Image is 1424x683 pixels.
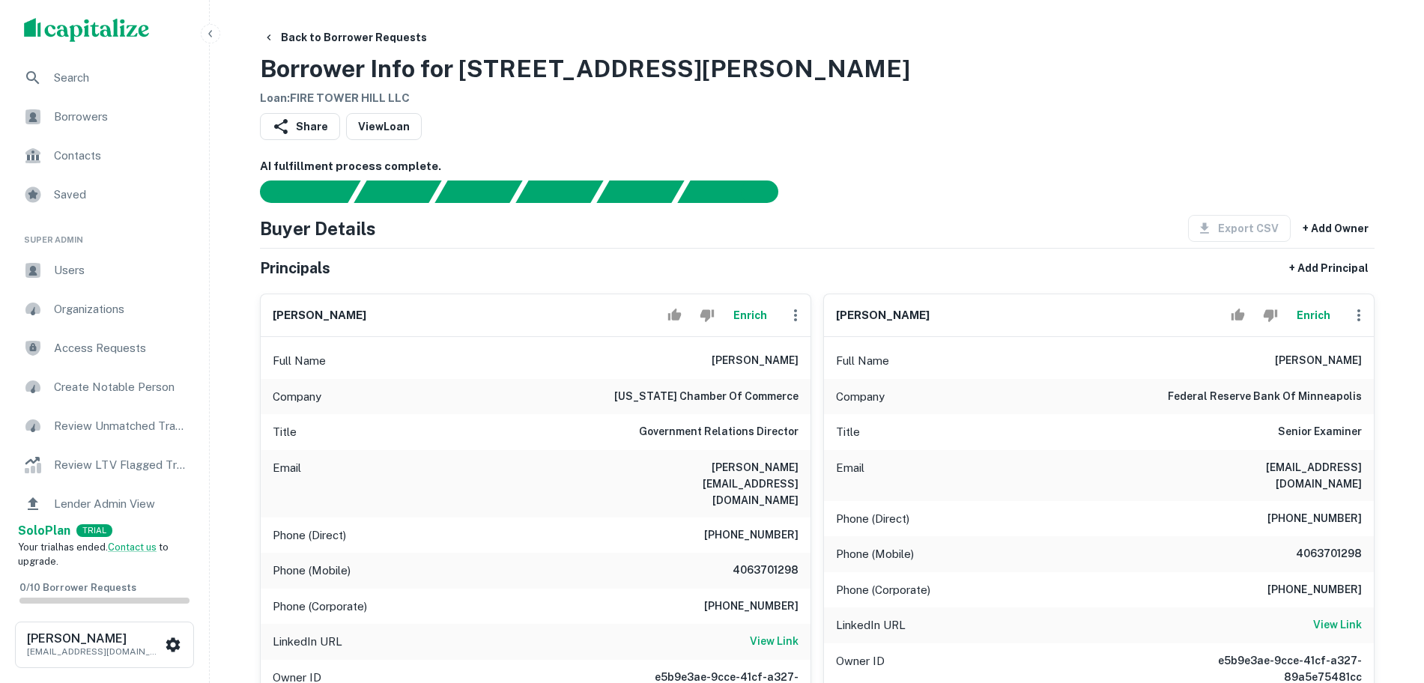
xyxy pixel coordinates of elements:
[12,216,197,252] li: Super Admin
[727,300,775,330] button: Enrich
[836,545,914,563] p: Phone (Mobile)
[260,51,910,87] h3: Borrower Info for [STREET_ADDRESS][PERSON_NAME]
[434,180,522,203] div: Documents found, AI parsing details...
[12,330,197,366] a: Access Requests
[354,180,441,203] div: Your request is received and processing...
[76,524,112,537] div: TRIAL
[54,417,188,435] span: Review Unmatched Transactions
[661,300,688,330] button: Accept
[1283,255,1375,282] button: + Add Principal
[273,423,297,441] p: Title
[19,582,136,593] span: 0 / 10 Borrower Requests
[18,523,70,538] strong: Solo Plan
[12,177,197,213] a: Saved
[12,138,197,174] a: Contacts
[273,562,351,580] p: Phone (Mobile)
[836,581,930,599] p: Phone (Corporate)
[1349,563,1424,635] div: Chat Widget
[836,510,909,528] p: Phone (Direct)
[260,158,1375,175] h6: AI fulfillment process complete.
[1168,388,1362,406] h6: federal reserve bank of minneapolis
[242,180,354,203] div: Sending borrower request to AI...
[836,307,930,324] h6: [PERSON_NAME]
[614,388,799,406] h6: [US_STATE] chamber of commerce
[346,113,422,140] a: ViewLoan
[54,69,188,87] span: Search
[273,633,342,651] p: LinkedIn URL
[54,495,188,513] span: Lender Admin View
[108,541,157,553] a: Contact us
[27,633,162,645] h6: [PERSON_NAME]
[750,633,799,651] a: View Link
[24,18,150,42] img: capitalize-logo.png
[836,616,906,634] p: LinkedIn URL
[12,99,197,135] a: Borrowers
[54,456,188,474] span: Review LTV Flagged Transactions
[750,633,799,649] h6: View Link
[260,90,910,107] h6: Loan : FIRE TOWER HILL LLC
[1313,616,1362,633] h6: View Link
[260,113,340,140] button: Share
[18,541,169,568] span: Your trial has ended. to upgrade.
[260,257,330,279] h5: Principals
[1313,616,1362,634] a: View Link
[1182,459,1362,492] h6: [EMAIL_ADDRESS][DOMAIN_NAME]
[18,522,70,540] a: SoloPlan
[1225,300,1251,330] button: Accept
[1290,300,1338,330] button: Enrich
[619,459,799,509] h6: [PERSON_NAME][EMAIL_ADDRESS][DOMAIN_NAME]
[704,598,799,616] h6: [PHONE_NUMBER]
[54,261,188,279] span: Users
[1267,581,1362,599] h6: [PHONE_NUMBER]
[54,147,188,165] span: Contacts
[273,598,367,616] p: Phone (Corporate)
[836,423,860,441] p: Title
[12,486,197,522] a: Lender Admin View
[836,352,889,370] p: Full Name
[54,186,188,204] span: Saved
[12,252,197,288] a: Users
[260,215,376,242] h4: Buyer Details
[54,378,188,396] span: Create Notable Person
[1275,352,1362,370] h6: [PERSON_NAME]
[639,423,799,441] h6: Government Relations Director
[1297,215,1375,242] button: + Add Owner
[836,388,885,406] p: Company
[54,339,188,357] span: Access Requests
[1278,423,1362,441] h6: Senior Examiner
[12,408,197,444] a: Review Unmatched Transactions
[836,459,864,492] p: Email
[273,459,301,509] p: Email
[678,180,796,203] div: AI fulfillment process complete.
[54,300,188,318] span: Organizations
[12,447,197,483] a: Review LTV Flagged Transactions
[15,622,194,668] button: [PERSON_NAME][EMAIL_ADDRESS][DOMAIN_NAME]
[694,300,720,330] button: Reject
[273,388,321,406] p: Company
[515,180,603,203] div: Principals found, AI now looking for contact information...
[709,562,799,580] h6: 4063701298
[12,369,197,405] a: Create Notable Person
[257,24,433,51] button: Back to Borrower Requests
[54,108,188,126] span: Borrowers
[596,180,684,203] div: Principals found, still searching for contact information. This may take time...
[273,307,366,324] h6: [PERSON_NAME]
[1267,510,1362,528] h6: [PHONE_NUMBER]
[12,60,197,96] a: Search
[273,526,346,544] p: Phone (Direct)
[27,645,162,658] p: [EMAIL_ADDRESS][DOMAIN_NAME]
[1257,300,1283,330] button: Reject
[12,291,197,327] a: Organizations
[1272,545,1362,563] h6: 4063701298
